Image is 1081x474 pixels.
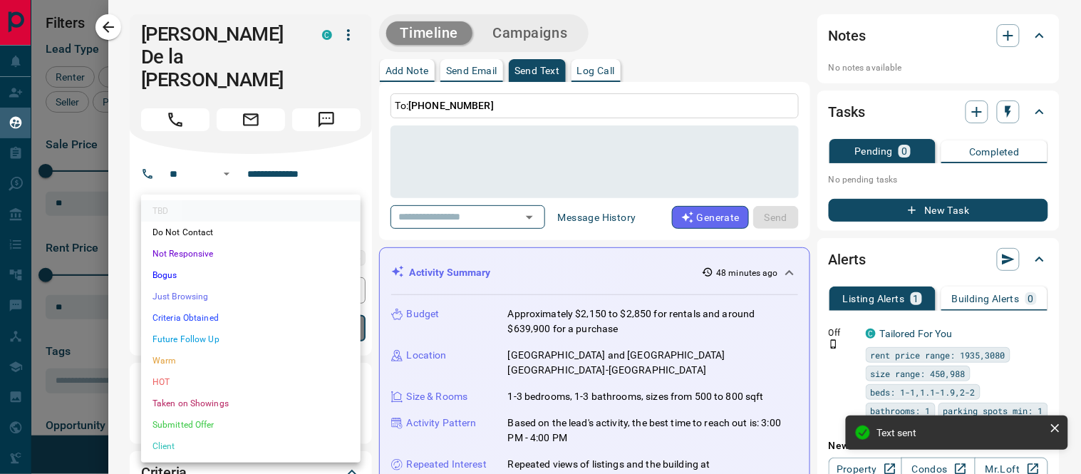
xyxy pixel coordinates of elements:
[141,264,361,286] li: Bogus
[141,350,361,371] li: Warm
[141,414,361,436] li: Submitted Offer
[141,222,361,243] li: Do Not Contact
[141,307,361,329] li: Criteria Obtained
[141,371,361,393] li: HOT
[141,286,361,307] li: Just Browsing
[877,427,1044,438] div: Text sent
[141,329,361,350] li: Future Follow Up
[141,393,361,414] li: Taken on Showings
[141,436,361,457] li: Client
[141,243,361,264] li: Not Responsive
